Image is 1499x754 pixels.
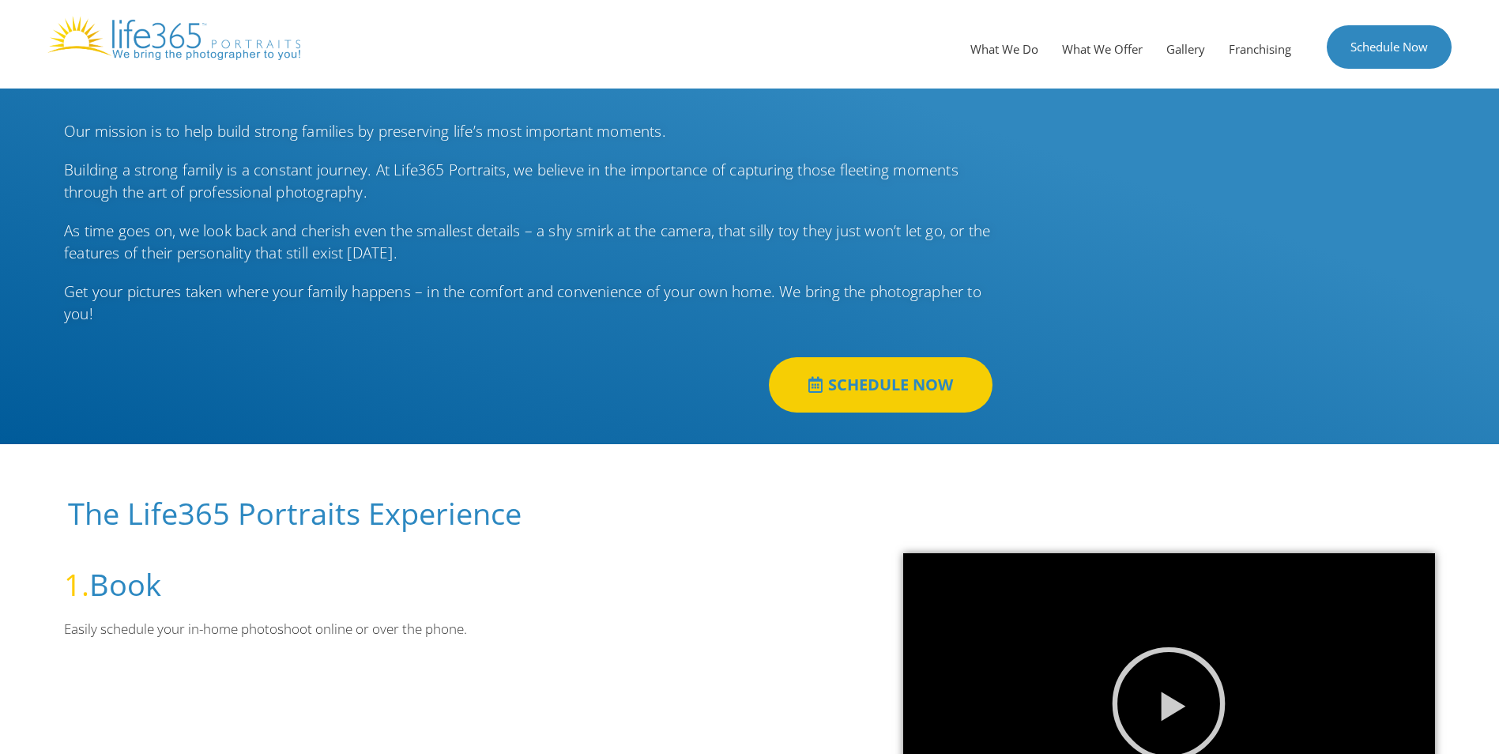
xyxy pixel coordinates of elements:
[1154,25,1217,73] a: Gallery
[769,357,992,413] a: SCHEDULE NOW
[64,221,990,264] span: As time goes on, we look back and cherish even the smallest details – a shy smirk at the camera, ...
[828,377,953,393] span: SCHEDULE NOW
[959,25,1050,73] a: What We Do
[64,281,981,325] span: Get your pictures taken where your family happens – in the comfort and convenience of your own ho...
[1050,25,1154,73] a: What We Offer
[64,160,959,203] span: Building a strong family is a constant journey. At Life365 Portraits, we believe in the importanc...
[1217,25,1303,73] a: Franchising
[89,564,161,605] a: Book
[68,492,522,533] span: The Life365 Portraits Experience
[64,619,856,639] p: Easily schedule your in-home photoshoot online or over the phone.
[64,121,666,141] span: Our mission is to help build strong families by preserving life’s most important moments.
[1327,25,1452,69] a: Schedule Now
[64,564,89,605] span: 1.
[47,16,300,60] img: Life365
